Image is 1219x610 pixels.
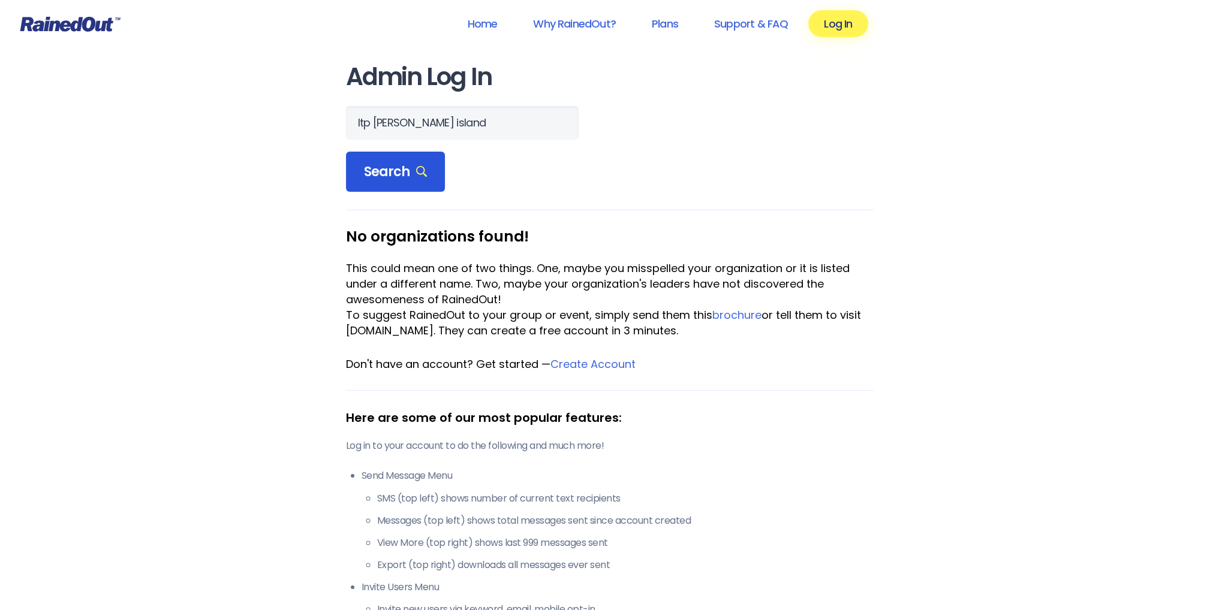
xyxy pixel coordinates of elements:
a: Home [452,10,513,37]
input: Search Orgs… [346,106,579,140]
li: Messages (top left) shows total messages sent since account created [377,514,874,528]
a: Plans [636,10,694,37]
li: Send Message Menu [362,469,874,572]
p: Log in to your account to do the following and much more! [346,439,874,453]
a: Support & FAQ [699,10,803,37]
a: Log In [808,10,868,37]
li: Export (top right) downloads all messages ever sent [377,558,874,572]
span: Search [364,164,428,180]
li: View More (top right) shows last 999 messages sent [377,536,874,550]
li: SMS (top left) shows number of current text recipients [377,491,874,506]
a: Create Account [550,357,636,372]
div: Here are some of our most popular features: [346,409,874,427]
div: This could mean one of two things. One, maybe you misspelled your organization or it is listed un... [346,261,874,307]
h3: No organizations found! [346,228,874,244]
a: brochure [712,307,762,322]
div: Search [346,152,446,192]
h1: Admin Log In [346,64,874,90]
a: Why RainedOut? [517,10,631,37]
div: To suggest RainedOut to your group or event, simply send them this or tell them to visit [DOMAIN_... [346,307,874,339]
